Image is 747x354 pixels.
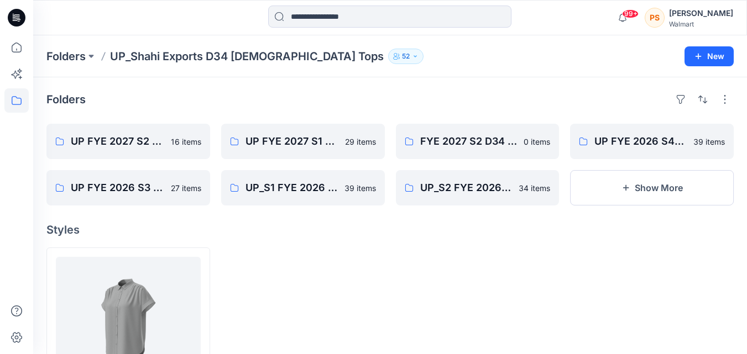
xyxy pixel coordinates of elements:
[570,124,734,159] a: UP FYE 2026 S4 D34 [DEMOGRAPHIC_DATA] Woven Tops Shahi39 items
[46,93,86,106] h4: Folders
[524,136,550,147] p: 0 items
[46,49,86,64] a: Folders
[221,124,385,159] a: UP FYE 2027 S1 D34 [DEMOGRAPHIC_DATA] Woven Tops29 items
[420,134,518,149] p: FYE 2027 S2 D34 [DEMOGRAPHIC_DATA] Tops and Jackets - Shahi
[685,46,734,66] button: New
[171,136,201,147] p: 16 items
[669,7,733,20] div: [PERSON_NAME]
[669,20,733,28] div: Walmart
[693,136,725,147] p: 39 items
[245,134,338,149] p: UP FYE 2027 S1 D34 [DEMOGRAPHIC_DATA] Woven Tops
[388,49,424,64] button: 52
[594,134,687,149] p: UP FYE 2026 S4 D34 [DEMOGRAPHIC_DATA] Woven Tops Shahi
[46,223,734,236] h4: Styles
[570,170,734,205] button: Show More
[110,49,384,64] p: UP_Shahi Exports D34 [DEMOGRAPHIC_DATA] Tops
[645,8,665,28] div: PS
[344,182,376,194] p: 39 items
[245,180,338,196] p: UP_S1 FYE 2026 D34_MISSY WOVEN TOPS_SHAHI
[420,180,513,196] p: UP_S2 FYE 2026 D34 Missy Tops
[402,50,410,62] p: 52
[396,170,560,205] a: UP_S2 FYE 2026 D34 Missy Tops34 items
[71,180,164,196] p: UP FYE 2026 S3 D34 [DEMOGRAPHIC_DATA] Woven Tops Shahi
[396,124,560,159] a: FYE 2027 S2 D34 [DEMOGRAPHIC_DATA] Tops and Jackets - Shahi0 items
[622,9,639,18] span: 99+
[221,170,385,205] a: UP_S1 FYE 2026 D34_MISSY WOVEN TOPS_SHAHI39 items
[171,182,201,194] p: 27 items
[519,182,550,194] p: 34 items
[71,134,164,149] p: UP FYE 2027 S2 D34 [DEMOGRAPHIC_DATA] Woven Tops
[46,170,210,205] a: UP FYE 2026 S3 D34 [DEMOGRAPHIC_DATA] Woven Tops Shahi27 items
[345,136,376,147] p: 29 items
[46,124,210,159] a: UP FYE 2027 S2 D34 [DEMOGRAPHIC_DATA] Woven Tops16 items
